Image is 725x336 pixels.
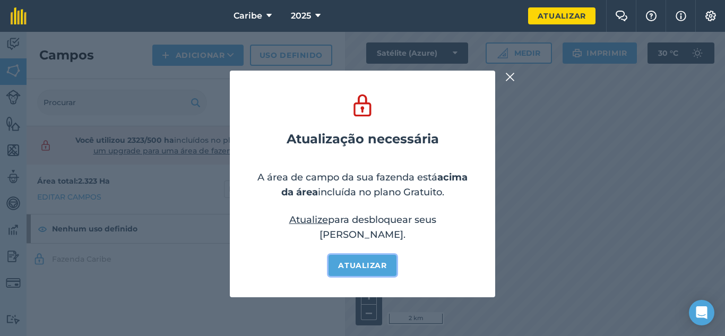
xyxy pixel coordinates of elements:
[318,186,444,198] font: incluída no plano Gratuito.
[704,11,717,21] img: Um ícone de engrenagem
[11,7,27,24] img: Logotipo fieldmargin
[528,7,595,24] a: Atualizar
[538,11,586,21] font: Atualizar
[329,255,396,276] a: Atualizar
[257,171,437,183] font: A área de campo da sua fazenda está
[289,214,328,226] a: Atualize
[615,11,628,21] img: Dois balões de fala sobrepostos ao balão da esquerda na frente
[291,11,311,21] font: 2025
[689,300,714,325] div: Abra o Intercom Messenger
[676,10,686,22] img: svg+xml;base64,PHN2ZyB4bWxucz0iaHR0cDovL3d3dy53My5vcmcvMjAwMC9zdmciIHdpZHRoPSIxNyIgaGVpZ2h0PSIxNy...
[505,71,515,83] img: svg+xml;base64,PHN2ZyB4bWxucz0iaHR0cDovL3d3dy53My5vcmcvMjAwMC9zdmciIHdpZHRoPSIyMiIgaGVpZ2h0PSIzMC...
[287,131,439,147] font: Atualização necessária
[234,11,262,21] font: Caribe
[338,261,386,270] font: Atualizar
[320,214,436,240] font: para desbloquear seus [PERSON_NAME].
[645,11,658,21] img: Um ícone de ponto de interrogação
